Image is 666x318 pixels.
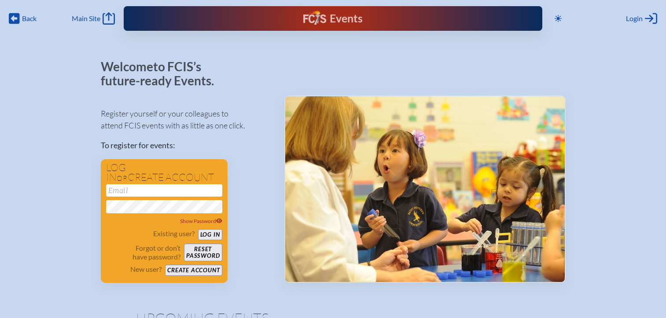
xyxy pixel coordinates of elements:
[165,265,222,276] button: Create account
[180,218,222,224] span: Show Password
[101,139,270,151] p: To register for events:
[22,14,37,23] span: Back
[106,184,222,197] input: Email
[106,163,222,183] h1: Log in create account
[101,60,224,88] p: Welcome to FCIS’s future-ready Events.
[184,244,222,261] button: Resetpassword
[285,96,565,282] img: Events
[243,11,423,26] div: FCIS Events — Future ready
[117,174,128,183] span: or
[101,108,270,132] p: Register yourself or your colleagues to attend FCIS events with as little as one click.
[198,229,222,240] button: Log in
[72,12,115,25] a: Main Site
[106,244,181,261] p: Forgot or don’t have password?
[153,229,195,238] p: Existing user?
[72,14,100,23] span: Main Site
[130,265,162,274] p: New user?
[626,14,643,23] span: Login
